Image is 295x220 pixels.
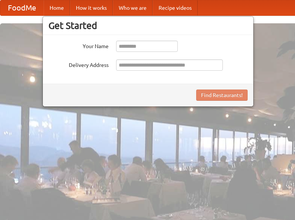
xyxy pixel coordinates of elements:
[0,0,44,15] a: FoodMe
[48,20,248,31] h3: Get Started
[70,0,113,15] a: How it works
[196,90,248,101] button: Find Restaurants!
[48,41,109,50] label: Your Name
[44,0,70,15] a: Home
[113,0,153,15] a: Who we are
[153,0,198,15] a: Recipe videos
[48,59,109,69] label: Delivery Address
